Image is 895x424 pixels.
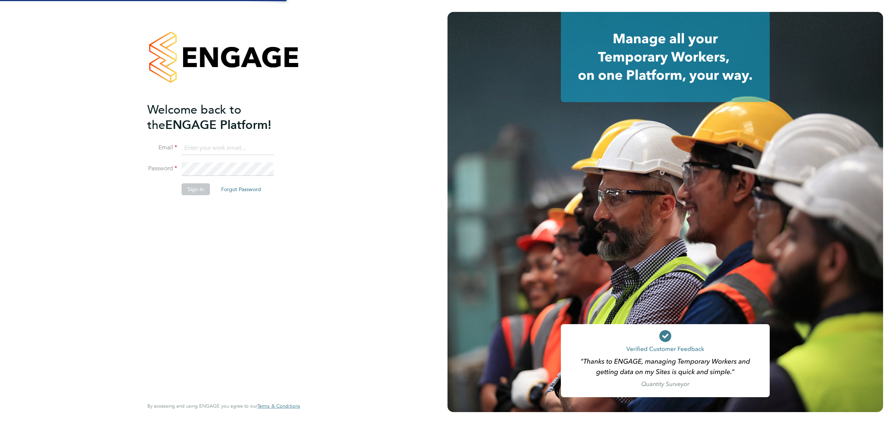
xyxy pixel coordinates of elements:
a: Terms & Conditions [257,403,300,409]
button: Sign In [182,183,210,195]
label: Email [147,144,177,152]
h2: ENGAGE Platform! [147,102,293,133]
span: Welcome back to the [147,102,241,132]
button: Forgot Password [215,183,267,195]
span: By accessing and using ENGAGE you agree to our [147,403,300,409]
label: Password [147,165,177,173]
input: Enter your work email... [182,142,274,155]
